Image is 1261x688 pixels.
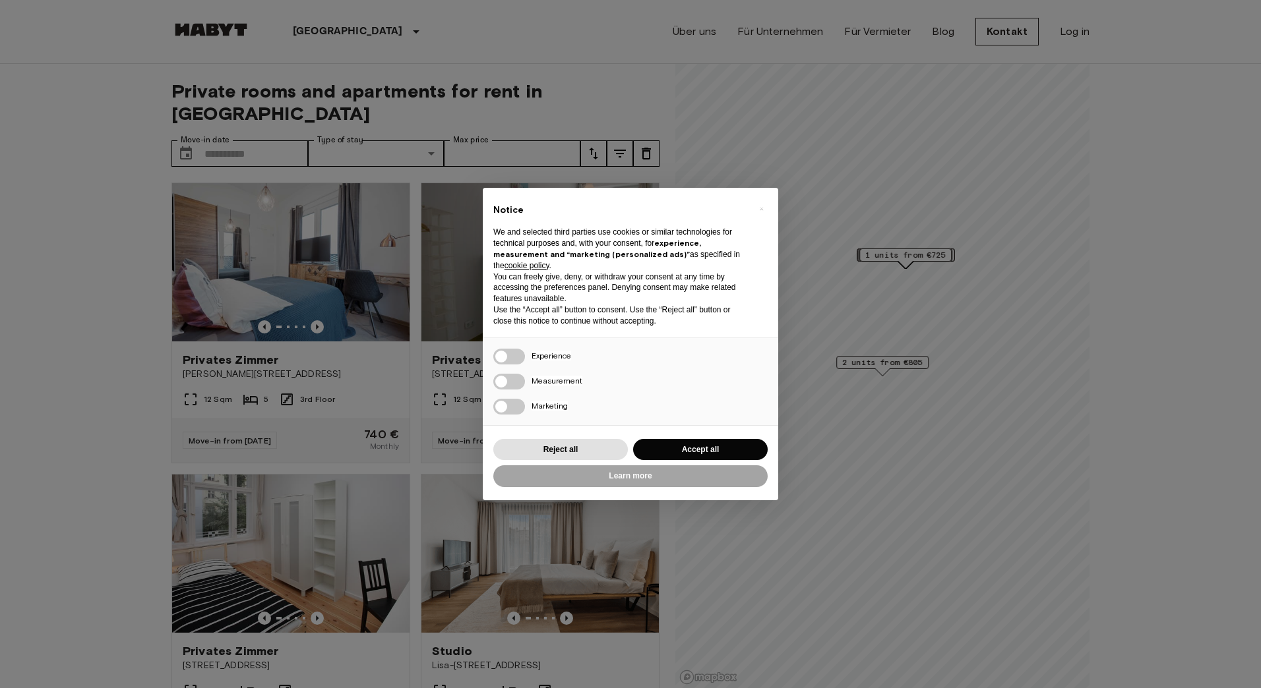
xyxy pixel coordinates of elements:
[532,351,571,360] span: Experience
[751,198,772,219] button: Close this notice
[759,201,764,217] span: ×
[493,204,747,217] h2: Notice
[493,272,747,304] p: You can freely give, deny, or withdraw your consent at any time by accessing the preferences pane...
[532,401,568,411] span: Marketing
[633,439,768,461] button: Accept all
[493,465,768,487] button: Learn more
[493,238,701,259] strong: experience, measurement and “marketing (personalized ads)”
[493,439,628,461] button: Reject all
[505,261,549,270] a: cookie policy
[532,376,582,386] span: Measurement
[493,227,747,271] p: We and selected third parties use cookies or similar technologies for technical purposes and, wit...
[493,304,747,327] p: Use the “Accept all” button to consent. Use the “Reject all” button or close this notice to conti...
